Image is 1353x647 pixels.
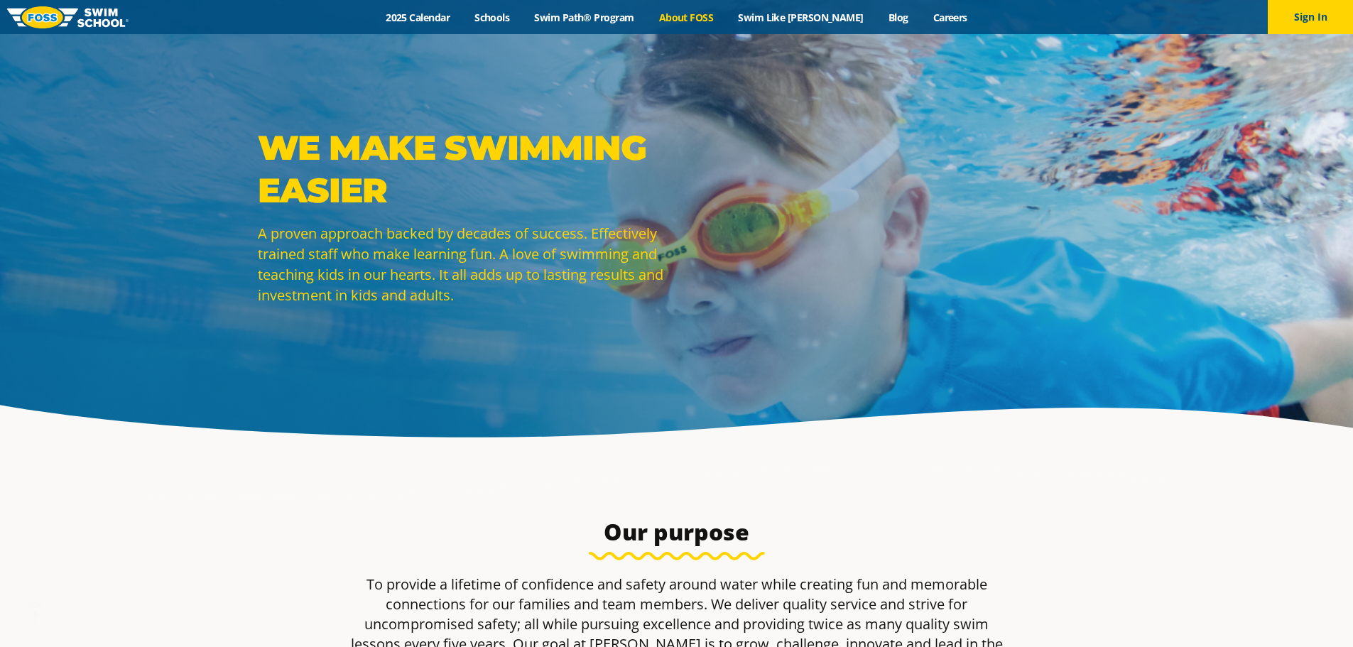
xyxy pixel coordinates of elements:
[342,518,1012,546] h3: Our purpose
[258,126,670,212] p: WE MAKE SWIMMING EASIER
[920,11,979,24] a: Careers
[28,601,44,623] div: TOP
[462,11,522,24] a: Schools
[646,11,726,24] a: About FOSS
[522,11,646,24] a: Swim Path® Program
[876,11,920,24] a: Blog
[374,11,462,24] a: 2025 Calendar
[258,223,670,305] p: A proven approach backed by decades of success. Effectively trained staff who make learning fun. ...
[7,6,129,28] img: FOSS Swim School Logo
[726,11,876,24] a: Swim Like [PERSON_NAME]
